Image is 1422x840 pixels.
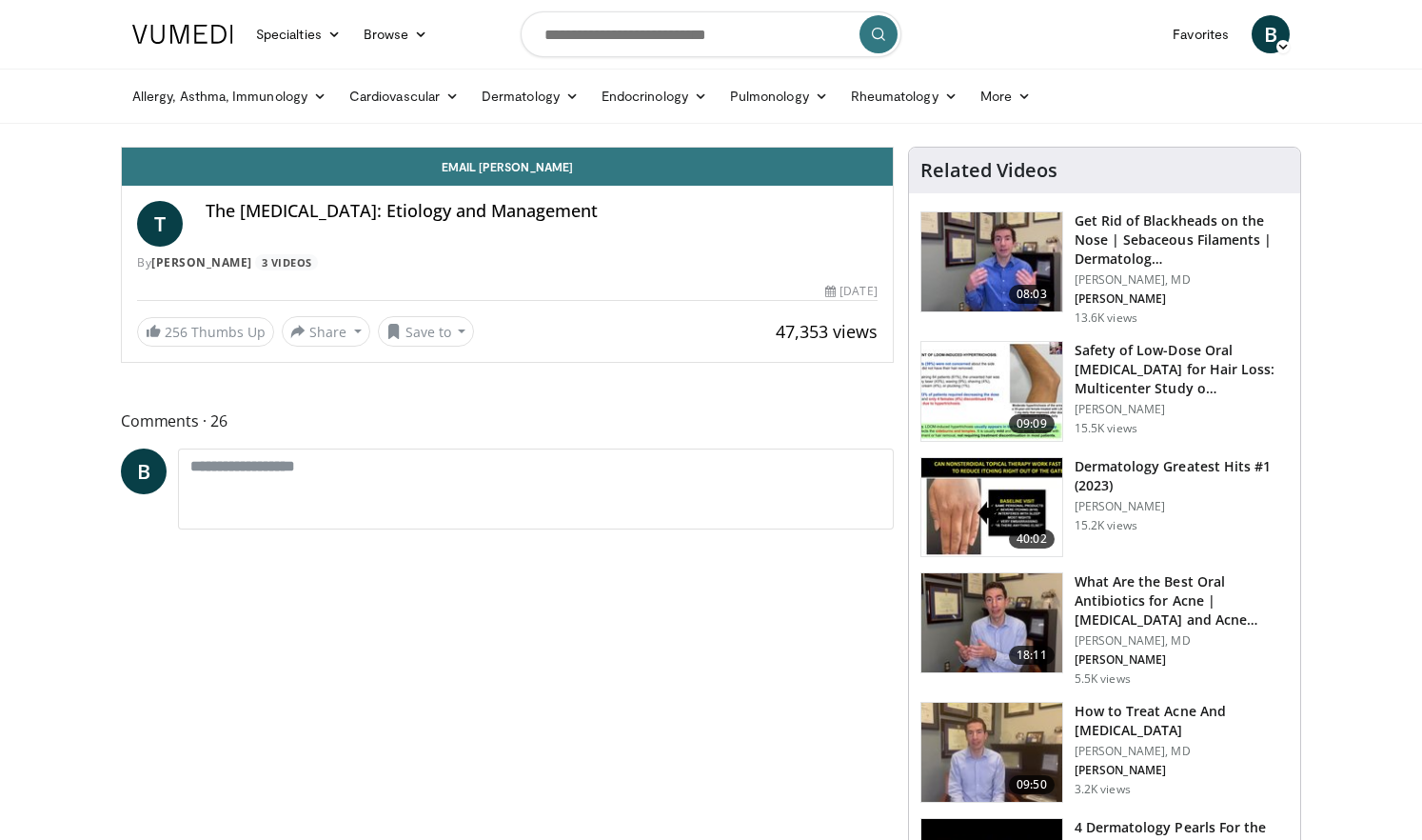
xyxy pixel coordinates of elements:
[920,457,1289,558] a: 40:02 Dermatology Greatest Hits #1 (2023) [PERSON_NAME] 15.2K views
[282,316,370,347] button: Share
[921,703,1062,802] img: a3cafd6f-40a9-4bb9-837d-a5e4af0c332c.150x105_q85_crop-smart_upscale.jpg
[920,159,1057,182] h4: Related Videos
[1075,402,1289,417] p: [PERSON_NAME]
[378,316,475,347] button: Save to
[1009,530,1055,549] span: 40:02
[920,572,1289,687] a: 18:11 What Are the Best Oral Antibiotics for Acne | [MEDICAL_DATA] and Acne… [PERSON_NAME], MD [P...
[1075,291,1289,307] p: [PERSON_NAME]
[825,283,877,300] div: [DATE]
[137,254,878,271] div: By
[1009,285,1055,304] span: 08:03
[921,573,1062,672] img: cd394936-f734-46a2-a1c5-7eff6e6d7a1f.150x105_q85_crop-smart_upscale.jpg
[521,11,901,57] input: Search topics, interventions
[1075,272,1289,288] p: [PERSON_NAME], MD
[719,77,839,115] a: Pulmonology
[1252,15,1290,53] a: B
[1075,518,1137,533] p: 15.2K views
[1075,421,1137,436] p: 15.5K views
[121,409,894,433] span: Comments 26
[1075,310,1137,326] p: 13.6K views
[1075,572,1289,630] h3: What Are the Best Oral Antibiotics for Acne | [MEDICAL_DATA] and Acne…
[121,449,167,494] a: B
[590,77,719,115] a: Endocrinology
[921,458,1062,557] img: 167f4955-2110-4677-a6aa-4d4647c2ca19.150x105_q85_crop-smart_upscale.jpg
[1075,211,1289,269] h3: Get Rid of Blackheads on the Nose | Sebaceous Filaments | Dermatolog…
[1075,499,1289,514] p: [PERSON_NAME]
[137,201,183,247] a: T
[1075,633,1289,649] p: [PERSON_NAME], MD
[165,323,188,341] span: 256
[1075,652,1289,668] p: [PERSON_NAME]
[839,77,969,115] a: Rheumatology
[121,77,338,115] a: Allergy, Asthma, Immunology
[137,317,274,347] a: 256 Thumbs Up
[921,212,1062,311] img: 54dc8b42-62c8-44d6-bda4-e2b4e6a7c56d.150x105_q85_crop-smart_upscale.jpg
[920,702,1289,803] a: 09:50 How to Treat Acne And [MEDICAL_DATA] [PERSON_NAME], MD [PERSON_NAME] 3.2K views
[245,15,352,53] a: Specialties
[470,77,590,115] a: Dermatology
[1075,782,1131,797] p: 3.2K views
[352,15,440,53] a: Browse
[1075,702,1289,740] h3: How to Treat Acne And [MEDICAL_DATA]
[1009,775,1055,794] span: 09:50
[1075,744,1289,759] p: [PERSON_NAME], MD
[151,254,252,270] a: [PERSON_NAME]
[132,25,233,44] img: VuMedi Logo
[1075,341,1289,398] h3: Safety of Low-Dose Oral [MEDICAL_DATA] for Hair Loss: Multicenter Study o…
[206,201,878,222] h4: The [MEDICAL_DATA]: Etiology and Management
[920,211,1289,326] a: 08:03 Get Rid of Blackheads on the Nose | Sebaceous Filaments | Dermatolog… [PERSON_NAME], MD [PE...
[921,342,1062,441] img: 83a686ce-4f43-4faf-a3e0-1f3ad054bd57.150x105_q85_crop-smart_upscale.jpg
[122,148,893,186] a: Email [PERSON_NAME]
[1009,646,1055,665] span: 18:11
[1075,457,1289,495] h3: Dermatology Greatest Hits #1 (2023)
[969,77,1042,115] a: More
[776,320,878,343] span: 47,353 views
[255,254,318,270] a: 3 Videos
[1075,763,1289,778] p: [PERSON_NAME]
[1161,15,1240,53] a: Favorites
[338,77,470,115] a: Cardiovascular
[1009,414,1055,433] span: 09:09
[920,341,1289,442] a: 09:09 Safety of Low-Dose Oral [MEDICAL_DATA] for Hair Loss: Multicenter Study o… [PERSON_NAME] 15...
[1075,671,1131,687] p: 5.5K views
